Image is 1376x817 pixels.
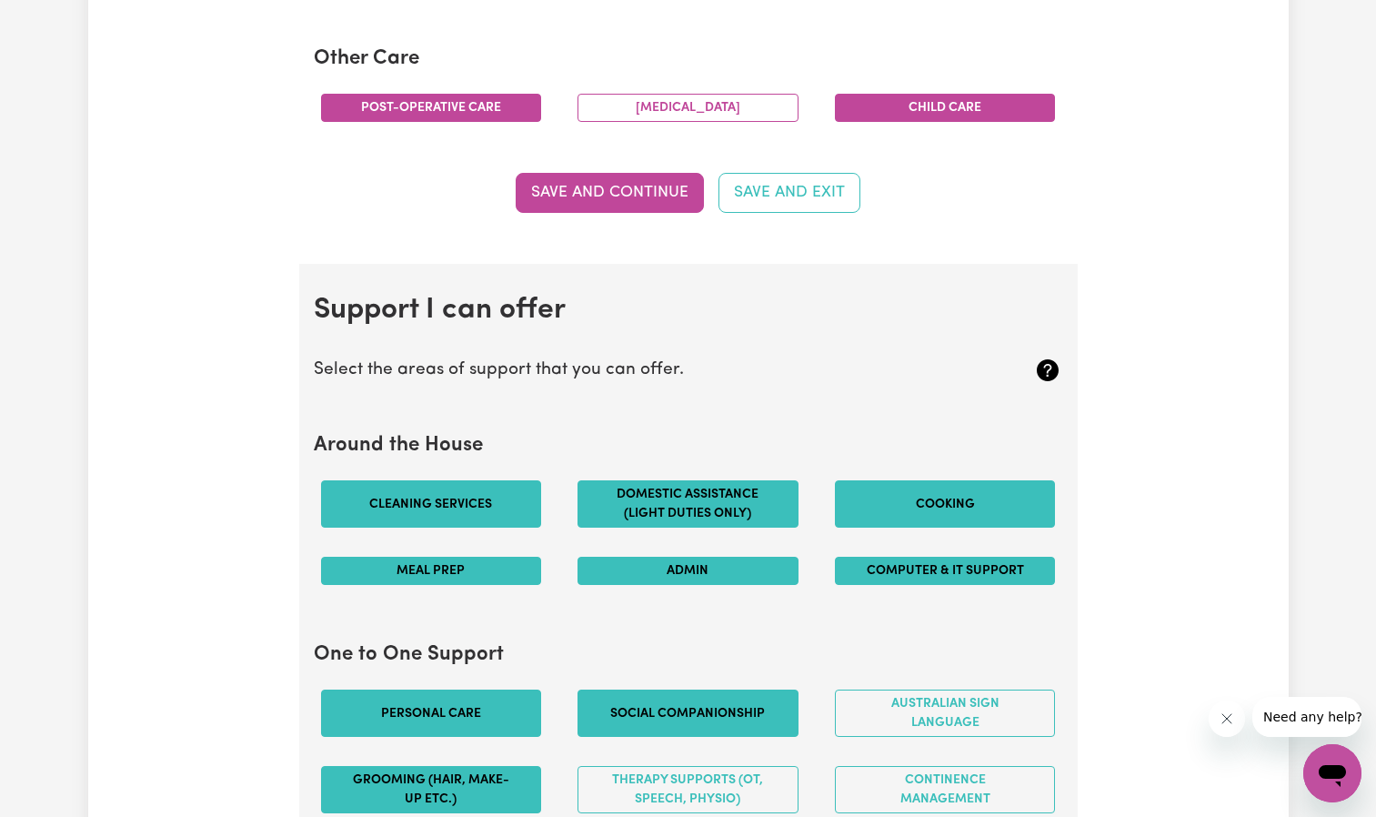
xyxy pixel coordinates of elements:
[578,557,798,585] button: Admin
[11,13,110,27] span: Need any help?
[321,690,542,737] button: Personal care
[321,94,542,122] button: Post-operative care
[578,480,798,528] button: Domestic assistance (light duties only)
[835,480,1056,528] button: Cooking
[578,690,798,737] button: Social companionship
[835,557,1056,585] button: Computer & IT Support
[314,358,939,384] p: Select the areas of support that you can offer.
[835,690,1056,737] button: Australian Sign Language
[314,434,1063,459] h2: Around the House
[321,557,542,585] button: Meal prep
[718,173,860,213] button: Save and Exit
[835,766,1056,813] button: Continence management
[314,47,1063,72] h2: Other Care
[578,766,798,813] button: Therapy Supports (OT, speech, physio)
[1209,701,1245,737] iframe: Close message
[321,766,542,813] button: Grooming (hair, make-up etc.)
[1303,744,1361,802] iframe: Button to launch messaging window
[321,480,542,528] button: Cleaning services
[314,293,1063,328] h2: Support I can offer
[1252,697,1361,737] iframe: Message from company
[516,173,704,213] button: Save and Continue
[578,94,798,122] button: [MEDICAL_DATA]
[314,643,1063,668] h2: One to One Support
[835,94,1056,122] button: Child care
